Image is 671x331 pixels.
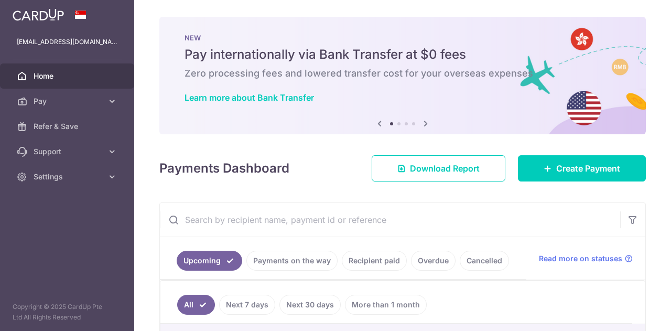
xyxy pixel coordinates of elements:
[34,96,103,106] span: Pay
[160,203,620,237] input: Search by recipient name, payment id or reference
[159,17,646,134] img: Bank transfer banner
[372,155,505,181] a: Download Report
[345,295,427,315] a: More than 1 month
[279,295,341,315] a: Next 30 days
[177,295,215,315] a: All
[34,121,103,132] span: Refer & Save
[159,159,289,178] h4: Payments Dashboard
[342,251,407,271] a: Recipient paid
[34,71,103,81] span: Home
[185,34,621,42] p: NEW
[410,162,480,175] span: Download Report
[34,172,103,182] span: Settings
[34,146,103,157] span: Support
[411,251,456,271] a: Overdue
[219,295,275,315] a: Next 7 days
[539,253,622,264] span: Read more on statuses
[177,251,242,271] a: Upcoming
[246,251,338,271] a: Payments on the way
[185,67,621,80] h6: Zero processing fees and lowered transfer cost for your overseas expenses
[556,162,620,175] span: Create Payment
[518,155,646,181] a: Create Payment
[17,37,117,47] p: [EMAIL_ADDRESS][DOMAIN_NAME]
[13,8,64,21] img: CardUp
[460,251,509,271] a: Cancelled
[185,92,314,103] a: Learn more about Bank Transfer
[185,46,621,63] h5: Pay internationally via Bank Transfer at $0 fees
[539,253,633,264] a: Read more on statuses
